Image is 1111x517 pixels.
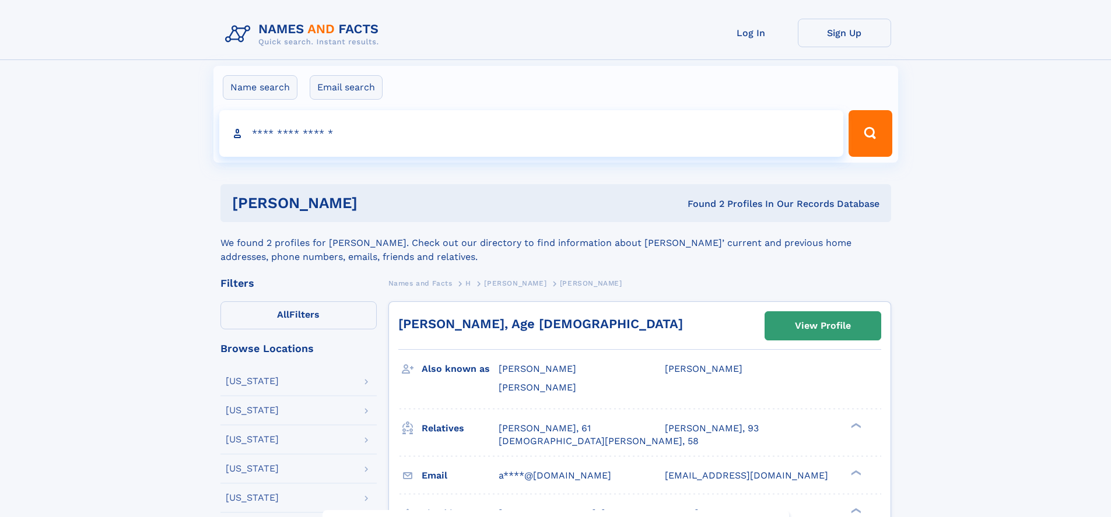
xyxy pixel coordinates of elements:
[848,507,862,514] div: ❯
[223,75,297,100] label: Name search
[499,422,591,435] a: [PERSON_NAME], 61
[219,110,844,157] input: search input
[310,75,383,100] label: Email search
[226,493,279,502] div: [US_STATE]
[226,464,279,473] div: [US_STATE]
[848,469,862,476] div: ❯
[849,110,892,157] button: Search Button
[422,466,499,486] h3: Email
[220,301,377,329] label: Filters
[848,421,862,429] div: ❯
[465,279,471,287] span: H
[226,377,279,386] div: [US_STATE]
[484,279,546,287] span: [PERSON_NAME]
[398,316,683,331] a: [PERSON_NAME], Age [DEMOGRAPHIC_DATA]
[232,196,523,210] h1: [PERSON_NAME]
[422,418,499,438] h3: Relatives
[422,359,499,379] h3: Also known as
[705,19,798,47] a: Log In
[523,198,879,210] div: Found 2 Profiles In Our Records Database
[665,422,759,435] a: [PERSON_NAME], 93
[665,470,828,481] span: [EMAIL_ADDRESS][DOMAIN_NAME]
[798,19,891,47] a: Sign Up
[388,276,453,290] a: Names and Facts
[499,435,699,448] a: [DEMOGRAPHIC_DATA][PERSON_NAME], 58
[499,363,576,374] span: [PERSON_NAME]
[765,312,881,340] a: View Profile
[665,363,742,374] span: [PERSON_NAME]
[484,276,546,290] a: [PERSON_NAME]
[226,406,279,415] div: [US_STATE]
[560,279,622,287] span: [PERSON_NAME]
[220,278,377,289] div: Filters
[499,382,576,393] span: [PERSON_NAME]
[465,276,471,290] a: H
[277,309,289,320] span: All
[220,222,891,264] div: We found 2 profiles for [PERSON_NAME]. Check out our directory to find information about [PERSON_...
[226,435,279,444] div: [US_STATE]
[220,343,377,354] div: Browse Locations
[220,19,388,50] img: Logo Names and Facts
[795,312,851,339] div: View Profile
